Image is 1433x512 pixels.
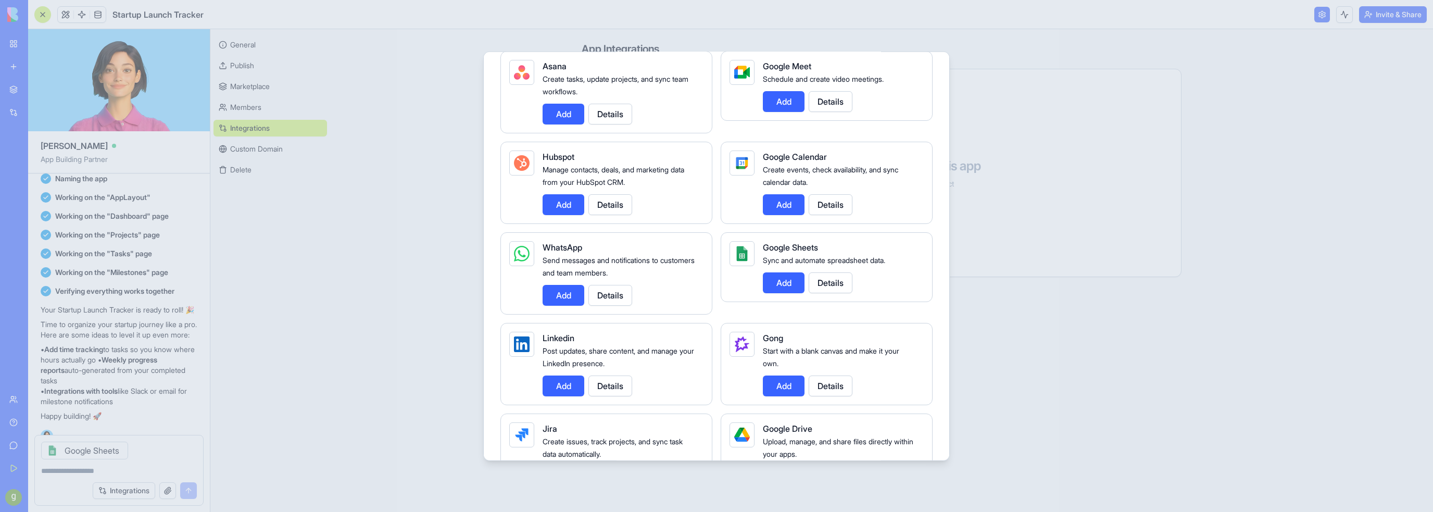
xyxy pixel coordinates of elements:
[763,346,899,367] span: Start with a blank canvas and make it your own.
[588,375,632,396] button: Details
[543,242,582,252] span: WhatsApp
[763,74,884,83] span: Schedule and create video meetings.
[763,423,812,433] span: Google Drive
[543,194,584,215] button: Add
[543,436,683,458] span: Create issues, track projects, and sync task data automatically.
[763,194,805,215] button: Add
[543,332,574,343] span: Linkedin
[763,242,818,252] span: Google Sheets
[588,194,632,215] button: Details
[543,375,584,396] button: Add
[809,375,852,396] button: Details
[763,151,827,161] span: Google Calendar
[763,91,805,111] button: Add
[809,272,852,293] button: Details
[543,151,574,161] span: Hubspot
[763,375,805,396] button: Add
[763,272,805,293] button: Add
[543,255,695,277] span: Send messages and notifications to customers and team members.
[543,423,557,433] span: Jira
[763,60,811,71] span: Google Meet
[809,91,852,111] button: Details
[543,284,584,305] button: Add
[543,74,688,95] span: Create tasks, update projects, and sync team workflows.
[543,165,684,186] span: Manage contacts, deals, and marketing data from your HubSpot CRM.
[763,255,885,264] span: Sync and automate spreadsheet data.
[543,60,567,71] span: Asana
[588,284,632,305] button: Details
[763,165,898,186] span: Create events, check availability, and sync calendar data.
[543,346,694,367] span: Post updates, share content, and manage your LinkedIn presence.
[543,103,584,124] button: Add
[763,436,913,458] span: Upload, manage, and share files directly within your apps.
[763,332,783,343] span: Gong
[588,103,632,124] button: Details
[809,194,852,215] button: Details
